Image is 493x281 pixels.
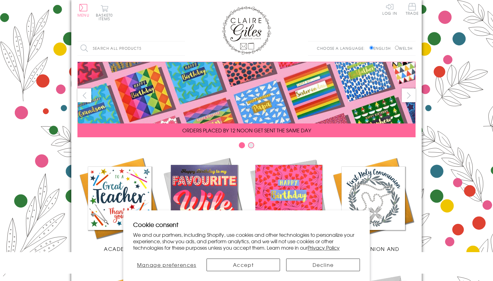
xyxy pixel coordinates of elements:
span: ORDERS PLACED BY 12 NOON GET SENT THE SAME DAY [182,127,311,134]
div: Carousel Pagination [77,142,416,151]
a: Trade [406,3,419,16]
a: Privacy Policy [308,244,340,251]
span: 0 items [99,12,113,21]
a: Log In [382,3,397,15]
span: Manage preferences [137,261,196,268]
label: Welsh [395,45,412,51]
button: Carousel Page 1 (Current Slide) [239,142,245,148]
button: prev [77,88,91,102]
button: Manage preferences [133,259,200,271]
a: Academic [77,156,162,252]
p: Choose a language: [317,45,368,51]
button: Carousel Page 2 [248,142,254,148]
button: next [402,88,416,102]
a: New Releases [162,156,246,252]
input: English [369,46,373,50]
input: Welsh [395,46,399,50]
h2: Cookie consent [133,220,360,229]
label: English [369,45,394,51]
span: Trade [406,3,419,15]
span: Academic [104,245,136,252]
a: Birthdays [246,156,331,252]
a: Communion and Confirmation [331,156,416,260]
span: Menu [77,12,89,18]
button: Menu [77,4,89,17]
button: Basket0 items [96,5,113,21]
button: Decline [286,259,360,271]
button: Accept [207,259,280,271]
span: Communion and Confirmation [347,245,400,260]
img: Claire Giles Greetings Cards [222,6,271,55]
input: Search all products [77,41,185,55]
p: We and our partners, including Shopify, use cookies and other technologies to personalize your ex... [133,232,360,251]
input: Search [179,41,185,55]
